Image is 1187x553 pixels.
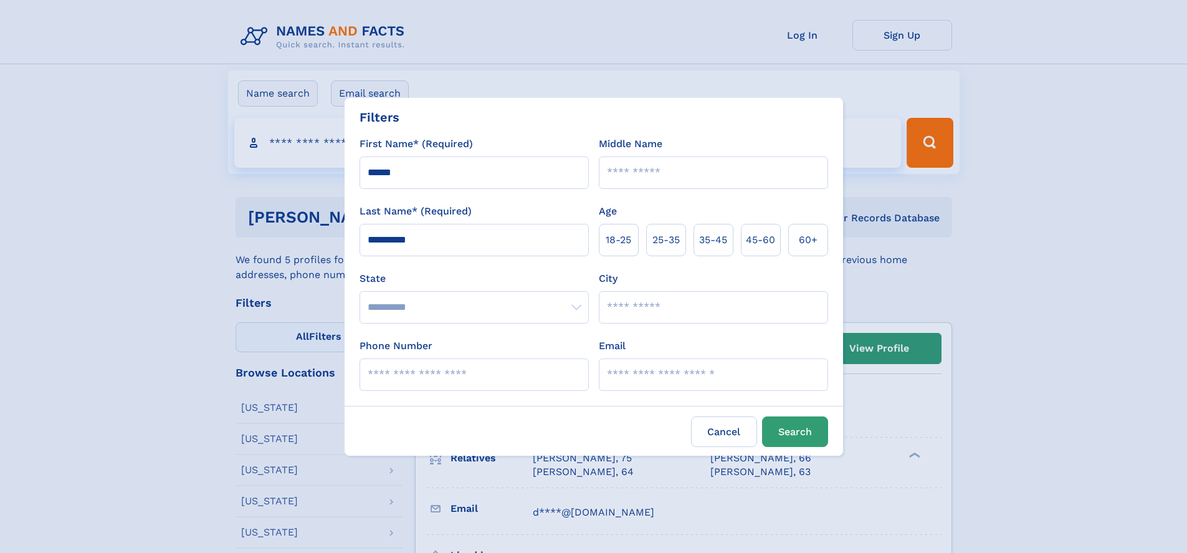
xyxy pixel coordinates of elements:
[606,233,631,248] span: 18‑25
[599,271,617,286] label: City
[360,137,473,151] label: First Name* (Required)
[360,204,472,219] label: Last Name* (Required)
[360,108,399,127] div: Filters
[599,137,662,151] label: Middle Name
[360,339,432,353] label: Phone Number
[746,233,775,248] span: 45‑60
[762,416,828,447] button: Search
[360,271,589,286] label: State
[799,233,818,248] span: 60+
[691,416,757,447] label: Cancel
[599,339,626,353] label: Email
[699,233,727,248] span: 35‑45
[652,233,680,248] span: 25‑35
[599,204,617,219] label: Age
